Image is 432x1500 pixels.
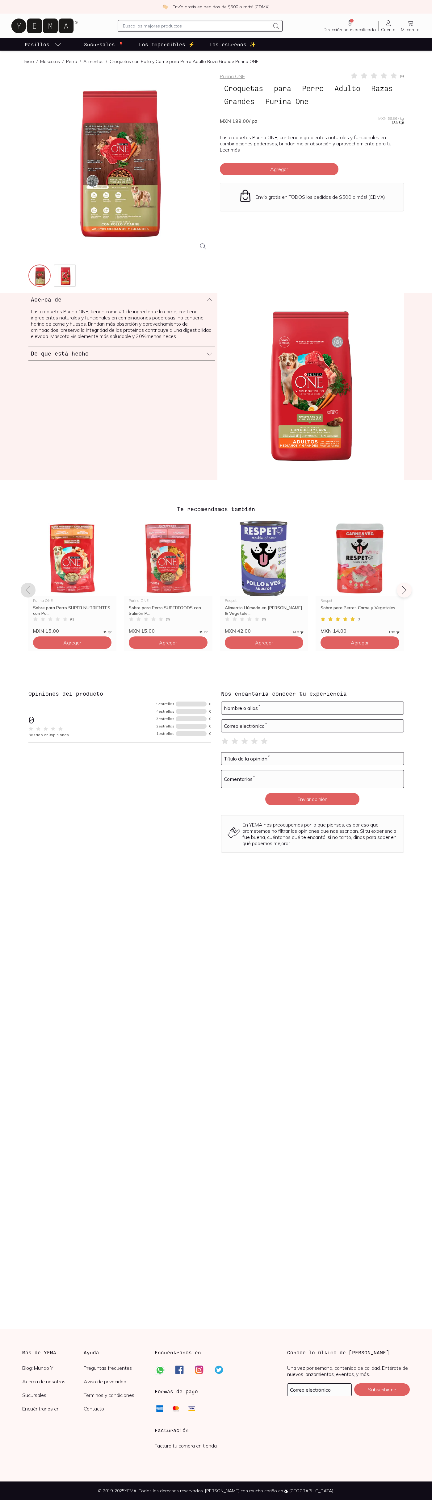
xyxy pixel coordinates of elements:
span: MXN 199.00 / pz [220,118,257,124]
p: ¡Envío gratis en TODOS los pedidos de $500 o más! (CDMX) [254,194,385,200]
span: Mi carrito [401,27,420,32]
h3: Facturación [155,1427,277,1434]
span: Agregar [159,640,177,646]
button: Agregar [33,636,112,649]
button: Agregar [129,636,208,649]
span: 0 [28,714,34,725]
span: Agregar [351,640,369,646]
div: Sobre para Perros Carne y Vegetales [321,605,399,616]
h3: Nos encantaría conocer tu experiencia [221,690,404,698]
a: Purina ONE [220,73,245,79]
h3: Más de YEMA [22,1349,84,1356]
span: MXN 42.00 [225,628,251,634]
span: / [77,58,83,65]
h3: Encuéntranos en [155,1349,201,1356]
h3: Formas de pago [155,1388,198,1395]
p: Sucursales 📍 [84,41,124,48]
span: 100 gr [388,630,399,634]
a: Mascotas [40,59,60,64]
img: Sobre para Perro SUPER NUTRIENTES con Pollo Purina ONE [28,520,117,596]
h3: Opiniones del producto [28,690,211,698]
div: Respet [225,599,304,602]
span: ( 0 ) [262,617,266,621]
span: / [34,58,40,65]
div: Alimento Húmedo en [PERSON_NAME] & Vegetale... [225,605,304,616]
span: Razas [367,82,397,94]
button: Agregar [225,636,304,649]
a: Alimento para Perros - Carne y Vegetales - 100 gRespetSobre para Perros Carne y Vegetales(1)MXN 1... [316,520,404,634]
a: pasillo-todos-link [23,38,63,51]
span: ( 0 ) [70,617,74,621]
span: para [270,82,296,94]
button: Enviar opinión [265,793,359,805]
a: Alimentos [83,59,103,64]
span: Dirección no especificada [324,27,376,32]
a: Leer más [220,147,240,153]
a: Acerca de nosotros [22,1378,84,1385]
span: MXN 14.00 [321,628,346,634]
div: 0 [209,732,211,735]
button: Agregar [220,163,338,175]
div: Sobre para Perro SUPERFOODS con Salmón P... [129,605,208,616]
span: Grandes [220,95,259,107]
p: Los Imperdibles ⚡️ [139,41,195,48]
span: MXN 15.00 [129,628,155,634]
span: 85 gr [199,630,208,634]
p: Las croquetas Purina ONE, contiene ingredientes naturales y funcionales en combinaciones poderosa... [220,134,404,153]
span: 85 gr [103,630,111,634]
a: Dirección no especificada [321,19,378,32]
div: 1 estrellas [156,732,174,735]
div: Purina ONE [33,599,112,602]
a: Alimento Húmedo en Lata Pollo & Vegetales 410g RespetRespetAlimento Húmedo en [PERSON_NAME] & Veg... [220,520,308,634]
a: Mi carrito [398,19,422,32]
button: Agregar [321,636,399,649]
div: 0 [209,724,211,728]
a: Preguntas frecuentes [84,1365,145,1371]
span: Adulto [330,82,365,94]
span: (3.5 kg) [392,120,404,124]
a: Encuéntranos en [22,1406,84,1412]
p: ¡Envío gratis en pedidos de $500 o más! (CDMX) [172,4,270,10]
div: Purina ONE [129,599,208,602]
span: Agregar [270,166,288,172]
img: check [162,4,168,10]
div: 3 estrellas [156,717,174,721]
div: 0 [209,702,211,706]
span: Agregar [63,640,81,646]
span: / [103,58,110,65]
a: Sucursales [22,1392,84,1398]
p: Una vez por semana, contenido de calidad. Entérate de nuevos lanzamientos, eventos, y más. [287,1365,410,1377]
a: Aviso de privacidad [84,1378,145,1385]
p: Las croquetas Purina ONE, tienen como #1 de ingrediente la carne, contiene ingredientes naturales... [31,308,212,339]
div: Sobre para Perro SUPER NUTRIENTES con Po... [33,605,112,616]
a: Contacto [84,1406,145,1412]
span: Croquetas [220,82,267,94]
a: Sobre para Perro SUPER NUTRIENTES con Pollo Purina ONEPurina ONESobre para Perro SUPER NUTRIENTES... [28,520,117,634]
div: 4 estrellas [156,710,174,713]
p: Croquetas con Pollo y Carne para Perro Adulto Raza Grande Purina ONE [110,58,258,65]
span: ( 1 ) [358,617,362,621]
span: Purina One [261,95,313,107]
p: Los estrenos ✨ [209,41,256,48]
span: Agregar [255,640,273,646]
span: [PERSON_NAME] con mucho cariño en [GEOGRAPHIC_DATA]. [205,1488,334,1494]
a: Los Imperdibles ⚡️ [138,38,196,51]
span: Perro [298,82,328,94]
span: ( 0 ) [166,617,170,621]
span: MXN 15.00 [33,628,59,634]
div: 0 [209,710,211,713]
img: Alimento Húmedo en Lata Pollo & Vegetales 410g Respet [220,520,308,596]
span: 410 gr [292,630,303,634]
span: ( 0 ) [400,74,404,78]
input: Busca los mejores productos [123,22,270,30]
a: Cuenta [379,19,398,32]
span: Cuenta [381,27,396,32]
h3: De qué está hecho [31,349,89,357]
a: Perro [66,59,77,64]
img: 232_bed9552b-dc4c-42a4-bbc7-5050ee411094=fwebp-q70-w256 [29,265,51,287]
h3: Acerca de [31,295,61,303]
div: 0 [209,717,211,721]
a: Los estrenos ✨ [208,38,257,51]
span: Basado en 0 opiniones [28,732,69,737]
div: Respet [321,599,399,602]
